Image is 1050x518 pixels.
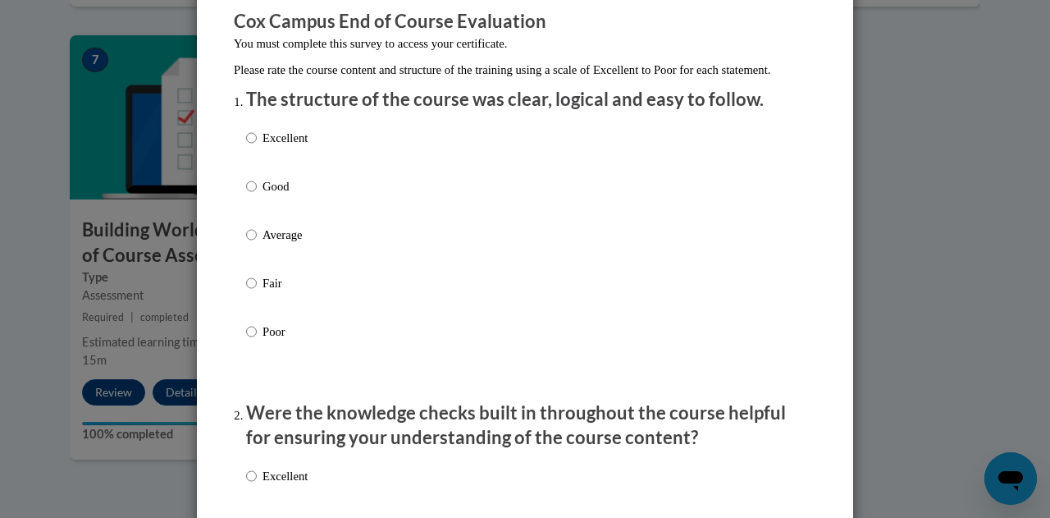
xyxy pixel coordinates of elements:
p: Please rate the course content and structure of the training using a scale of Excellent to Poor f... [234,61,816,79]
p: Poor [262,323,308,341]
p: Were the knowledge checks built in throughout the course helpful for ensuring your understanding ... [246,401,804,452]
p: Excellent [262,467,308,485]
p: The structure of the course was clear, logical and easy to follow. [246,87,804,112]
p: Fair [262,274,308,292]
input: Fair [246,274,257,292]
input: Average [246,226,257,244]
p: Average [262,226,308,244]
p: Excellent [262,129,308,147]
input: Poor [246,323,257,341]
input: Good [246,177,257,195]
p: You must complete this survey to access your certificate. [234,34,816,53]
input: Excellent [246,129,257,147]
input: Excellent [246,467,257,485]
h3: Cox Campus End of Course Evaluation [234,9,816,34]
p: Good [262,177,308,195]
